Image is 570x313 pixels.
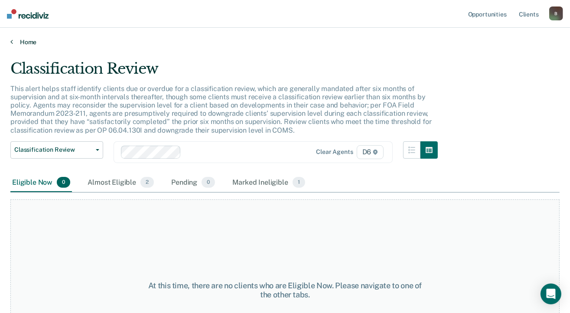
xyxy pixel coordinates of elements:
[549,7,563,20] button: B
[86,173,156,192] div: Almost Eligible2
[10,85,432,134] p: This alert helps staff identify clients due or overdue for a classification review, which are gen...
[148,281,422,300] div: At this time, there are no clients who are Eligible Now. Please navigate to one of the other tabs.
[14,146,92,153] span: Classification Review
[293,177,305,188] span: 1
[140,177,154,188] span: 2
[357,145,384,159] span: D6
[7,9,49,19] img: Recidiviz
[316,148,353,156] div: Clear agents
[541,284,561,304] div: Open Intercom Messenger
[10,38,560,46] a: Home
[169,173,217,192] div: Pending0
[10,141,103,159] button: Classification Review
[202,177,215,188] span: 0
[231,173,307,192] div: Marked Ineligible1
[57,177,70,188] span: 0
[10,173,72,192] div: Eligible Now0
[10,60,438,85] div: Classification Review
